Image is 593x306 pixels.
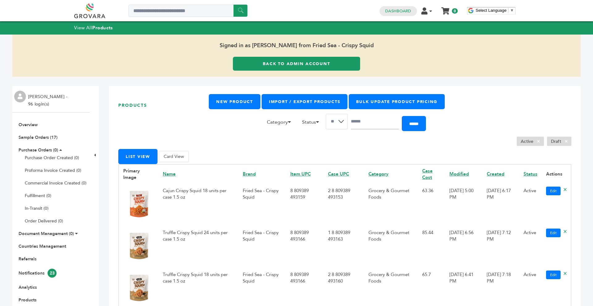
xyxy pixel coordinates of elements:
td: 8 809389 493159 [286,184,324,225]
th: Primary Image [119,164,158,184]
span: Signed in as [PERSON_NAME] from Fried Sea - Crispy Squid [12,35,581,57]
li: Status [299,118,326,129]
a: Back to Admin Account [233,57,360,71]
td: 2 8 809389 493153 [324,184,364,225]
input: Search [351,114,399,129]
span: × [533,138,544,145]
span: 23 [48,269,57,278]
strong: Products [92,25,113,31]
a: Select Language​ [476,8,514,13]
a: Document Management (0) [19,231,74,237]
a: Brand [243,171,256,177]
td: Cajun Crispy Squid 18 units per case 1.5 oz [158,184,238,225]
li: Active [517,137,544,146]
td: 1 8 809389 493163 [324,225,364,267]
a: Sample Orders (17) [19,134,57,140]
a: View AllProducts [74,25,113,31]
a: Category [368,171,389,177]
img: No Image [123,188,154,219]
a: Order Delivered (0) [25,218,63,224]
li: [PERSON_NAME] - 96 login(s) [28,93,69,108]
img: No Image [123,272,154,303]
td: [DATE] 5:00 PM [445,184,482,225]
a: Countries Management [19,243,66,249]
td: 8 809389 493166 [286,225,324,267]
a: In-Transit (0) [25,205,48,211]
td: Truffle Crispy Squid 24 units per case 1.5 oz [158,225,238,267]
td: [DATE] 6:56 PM [445,225,482,267]
a: Bulk Update Product Pricing [349,94,445,109]
a: Item UPC [290,171,311,177]
a: Overview [19,122,38,128]
td: [DATE] 7:12 PM [482,225,519,267]
img: No Image [123,230,154,261]
a: Dashboard [385,8,411,14]
span: ▼ [510,8,514,13]
span: Select Language [476,8,507,13]
td: 85.44 [418,225,445,267]
a: Fulfillment (0) [25,193,51,199]
a: Import / Export Products [262,94,347,109]
td: Fried Sea - Crispy Squid [238,225,286,267]
button: List View [118,149,158,164]
a: Proforma Invoice Created (0) [25,167,81,173]
li: Category [264,118,298,129]
a: Status [524,171,537,177]
a: Edit [546,271,561,279]
a: Commercial Invoice Created (0) [25,180,86,186]
a: Edit [546,187,561,195]
li: Draft [547,137,571,146]
a: New Product [209,94,260,109]
td: Active [519,184,542,225]
button: Card View [159,151,189,162]
th: Actions [542,164,571,184]
a: Created [487,171,504,177]
a: Products [19,297,36,303]
a: Edit [546,229,561,237]
td: Active [519,225,542,267]
td: [DATE] 6:17 PM [482,184,519,225]
td: Fried Sea - Crispy Squid [238,184,286,225]
td: 63.36 [418,184,445,225]
a: Case UPC [328,171,349,177]
a: Purchase Order Created (0) [25,155,79,161]
span: 0 [452,8,458,14]
a: Name [163,171,176,177]
td: Grocery & Gourmet Foods [364,184,418,225]
a: Purchase Orders (0) [19,147,58,153]
a: Referrals [19,256,36,262]
input: Search a product or brand... [128,5,247,17]
span: × [561,138,571,145]
h1: Products [118,94,209,117]
a: Modified [449,171,469,177]
a: Analytics [19,284,37,290]
a: My Cart [442,6,449,12]
a: Case Cost [422,168,433,180]
td: Grocery & Gourmet Foods [364,225,418,267]
img: profile.png [14,91,26,102]
a: Notifications23 [19,270,57,276]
